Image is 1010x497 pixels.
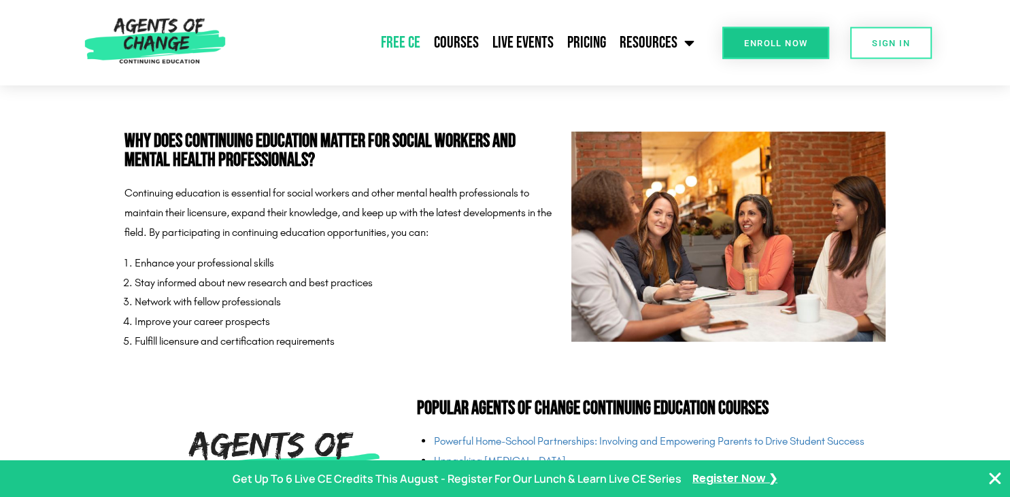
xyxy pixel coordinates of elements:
h2: Popular Agents of Change Continuing Education Courses [416,399,886,418]
p: Get Up To 6 Live CE Credits This August - Register For Our Lunch & Learn Live CE Series [233,469,681,489]
li: Fulfill licensure and certification requirements [135,332,558,352]
a: Live Events [486,26,560,60]
a: Unpacking [MEDICAL_DATA] [433,454,565,467]
a: Pricing [560,26,613,60]
a: Enroll Now [722,27,829,59]
a: Courses [427,26,486,60]
a: SIGN IN [850,27,932,59]
a: Powerful Home-School Partnerships: Involving and Empowering Parents to Drive Student Success [433,434,864,447]
li: Stay informed about new research and best practices [135,273,558,293]
a: Free CE [374,26,427,60]
li: Improve your career prospects [135,312,558,332]
a: Register Now ❯ [692,469,777,489]
h2: Why Does Continuing Education Matter for Social Workers and Mental Health Professionals? [124,132,558,170]
nav: Menu [232,26,701,60]
a: Resources [613,26,701,60]
span: SIGN IN [872,39,910,48]
span: Enroll Now [744,39,807,48]
p: Continuing education is essential for social workers and other mental health professionals to mai... [124,184,558,242]
li: Enhance your professional skills [135,254,558,273]
li: Network with fellow professionals [135,292,558,312]
button: Close Banner [987,470,1003,487]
